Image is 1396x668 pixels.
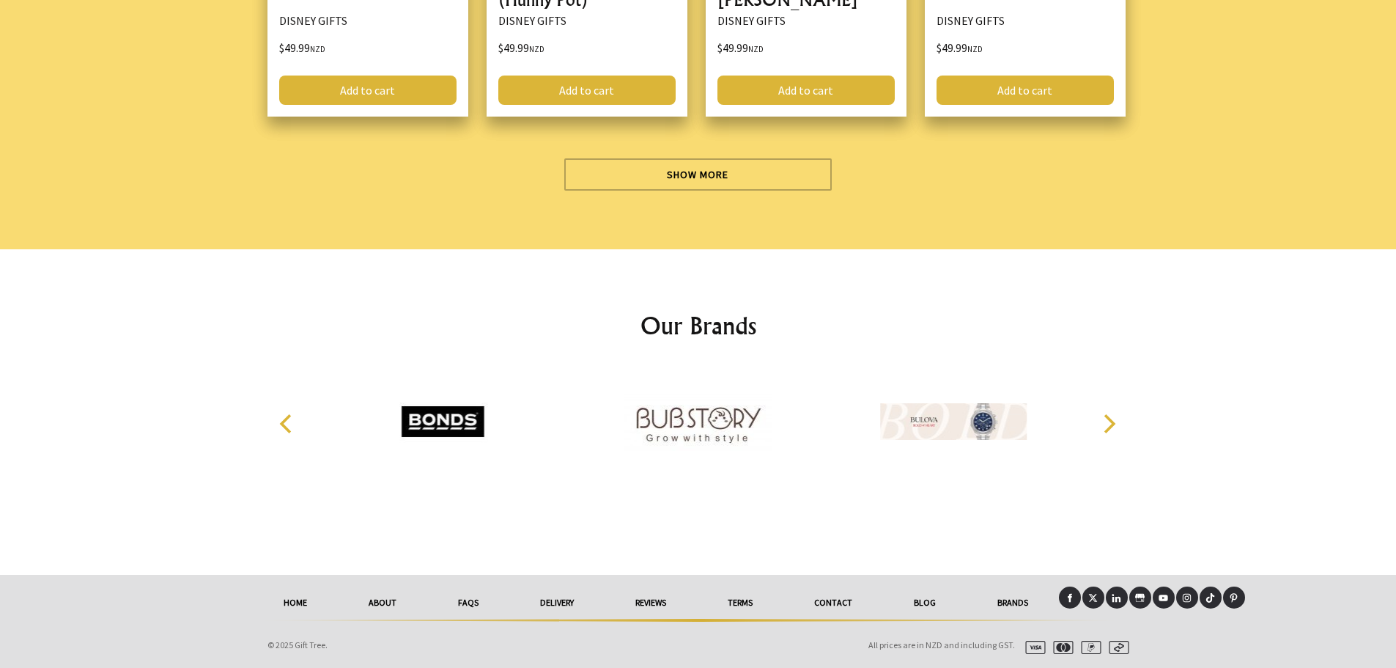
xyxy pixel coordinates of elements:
[605,587,697,619] a: reviews
[783,587,883,619] a: Contact
[883,587,967,619] a: Blog
[880,367,1027,477] img: Bulova Watches
[717,76,895,105] a: Add to cart
[1075,641,1101,654] img: paypal.svg
[937,76,1114,105] a: Add to cart
[1082,587,1104,609] a: X (Twitter)
[338,587,427,619] a: About
[1200,587,1222,609] a: Tiktok
[1153,587,1175,609] a: Youtube
[1103,641,1129,654] img: afterpay.svg
[1047,641,1074,654] img: mastercard.svg
[1176,587,1198,609] a: Instagram
[427,587,509,619] a: FAQs
[272,408,304,440] button: Previous
[369,367,516,477] img: Bonds Baby
[625,367,772,477] img: Bub Story
[253,587,338,619] a: HOME
[564,158,832,191] a: Show More
[868,639,1015,650] span: All prices are in NZD and including GST.
[1223,587,1245,609] a: Pinterest
[1106,587,1128,609] a: LinkedIn
[265,308,1132,343] h2: Our Brands
[498,76,676,105] a: Add to cart
[697,587,783,619] a: Terms
[1093,408,1125,440] button: Next
[1019,641,1046,654] img: visa.svg
[267,639,328,650] span: © 2025 Gift Tree.
[509,587,605,619] a: delivery
[279,76,457,105] a: Add to cart
[1059,587,1081,609] a: Facebook
[967,587,1059,619] a: Brands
